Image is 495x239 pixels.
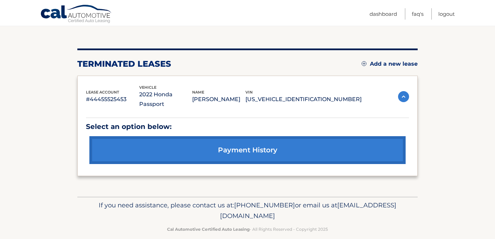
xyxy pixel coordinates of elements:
[139,90,192,109] p: 2022 Honda Passport
[192,95,245,104] p: [PERSON_NAME]
[86,121,409,133] p: Select an option below:
[82,226,413,233] p: - All Rights Reserved - Copyright 2025
[412,8,423,20] a: FAQ's
[234,201,295,209] span: [PHONE_NUMBER]
[77,59,171,69] h2: terminated leases
[245,95,362,104] p: [US_VEHICLE_IDENTIFICATION_NUMBER]
[89,136,406,164] a: payment history
[192,90,204,95] span: name
[86,90,119,95] span: lease account
[362,61,418,67] a: Add a new lease
[438,8,455,20] a: Logout
[82,200,413,222] p: If you need assistance, please contact us at: or email us at
[370,8,397,20] a: Dashboard
[86,95,139,104] p: #44455525453
[398,91,409,102] img: accordion-active.svg
[167,227,250,232] strong: Cal Automotive Certified Auto Leasing
[245,90,253,95] span: vin
[40,4,112,24] a: Cal Automotive
[362,61,366,66] img: add.svg
[139,85,156,90] span: vehicle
